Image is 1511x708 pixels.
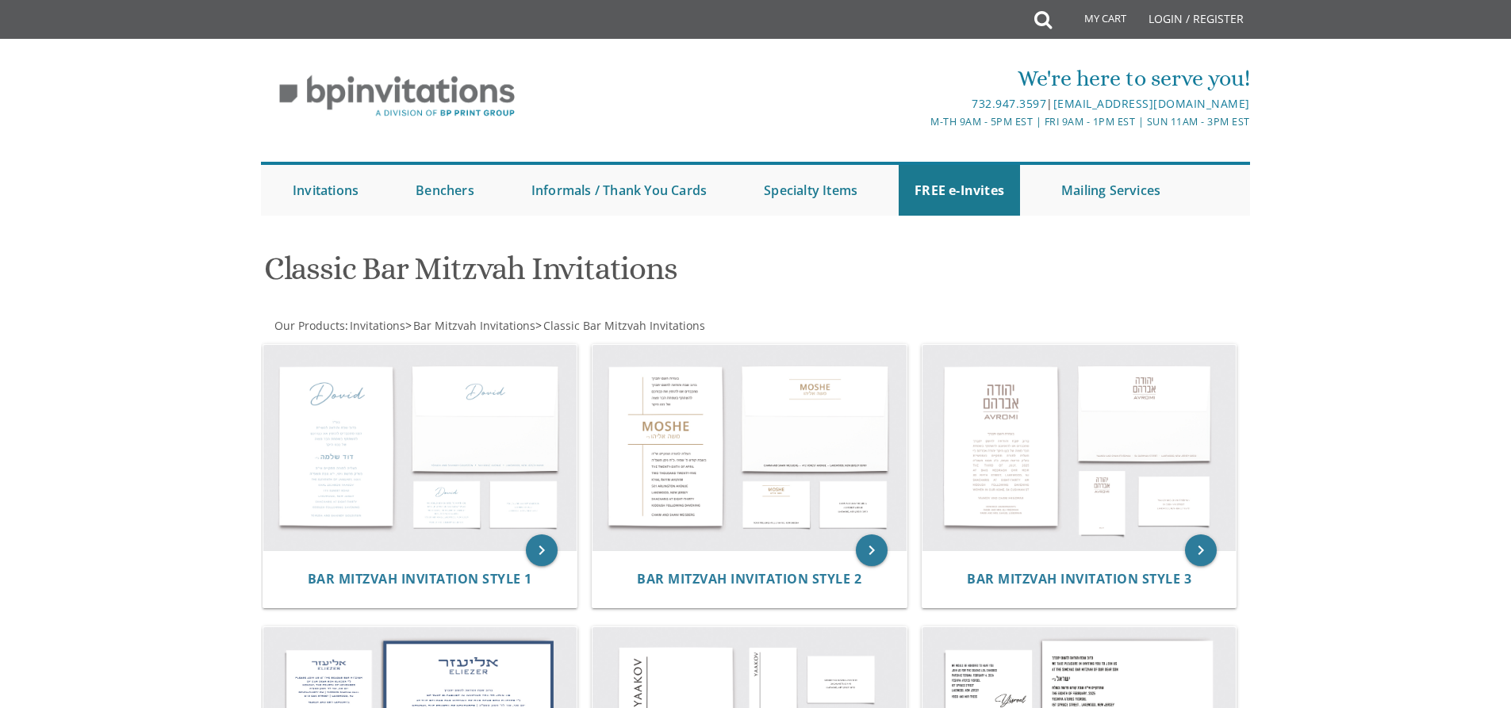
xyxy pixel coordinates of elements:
a: FREE e-Invites [899,165,1020,216]
a: Bar Mitzvah Invitations [412,318,535,333]
span: Invitations [350,318,405,333]
img: BP Invitation Loft [261,63,533,129]
a: Classic Bar Mitzvah Invitations [542,318,705,333]
a: Specialty Items [748,165,873,216]
a: Mailing Services [1045,165,1176,216]
a: My Cart [1050,2,1137,41]
a: Our Products [273,318,345,333]
a: 732.947.3597 [972,96,1046,111]
a: [EMAIL_ADDRESS][DOMAIN_NAME] [1053,96,1250,111]
img: Bar Mitzvah Invitation Style 2 [593,345,907,551]
a: Bar Mitzvah Invitation Style 3 [967,572,1191,587]
a: Invitations [277,165,374,216]
a: Informals / Thank You Cards [516,165,723,216]
div: | [592,94,1250,113]
a: keyboard_arrow_right [1185,534,1217,566]
span: Bar Mitzvah Invitation Style 1 [308,570,532,587]
span: Classic Bar Mitzvah Invitations [543,318,705,333]
a: Bar Mitzvah Invitation Style 1 [308,572,532,587]
a: keyboard_arrow_right [526,534,558,566]
a: Benchers [400,165,490,216]
span: > [535,318,705,333]
a: Bar Mitzvah Invitation Style 2 [637,572,861,587]
div: M-Th 9am - 5pm EST | Fri 9am - 1pm EST | Sun 11am - 3pm EST [592,113,1250,130]
img: Bar Mitzvah Invitation Style 3 [922,345,1237,551]
a: keyboard_arrow_right [856,534,888,566]
span: Bar Mitzvah Invitation Style 3 [967,570,1191,587]
a: Invitations [348,318,405,333]
span: > [405,318,535,333]
span: Bar Mitzvah Invitation Style 2 [637,570,861,587]
img: Bar Mitzvah Invitation Style 1 [263,345,577,551]
span: Bar Mitzvah Invitations [413,318,535,333]
iframe: chat widget [1413,609,1511,684]
div: : [261,318,756,334]
div: We're here to serve you! [592,63,1250,94]
h1: Classic Bar Mitzvah Invitations [264,251,911,298]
